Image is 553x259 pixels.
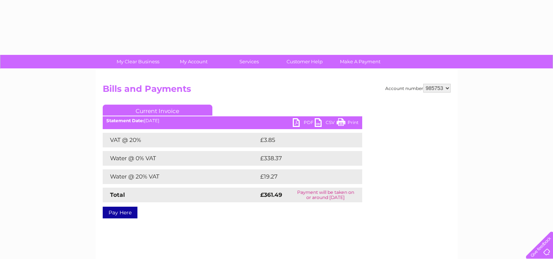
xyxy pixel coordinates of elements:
[103,118,362,123] div: [DATE]
[103,169,258,184] td: Water @ 20% VAT
[103,151,258,166] td: Water @ 0% VAT
[163,55,224,68] a: My Account
[274,55,335,68] a: Customer Help
[106,118,144,123] b: Statement Date:
[258,169,347,184] td: £19.27
[258,133,345,147] td: £3.85
[103,84,451,98] h2: Bills and Payments
[219,55,279,68] a: Services
[110,191,125,198] strong: Total
[103,207,137,218] a: Pay Here
[385,84,451,93] div: Account number
[337,118,359,129] a: Print
[330,55,390,68] a: Make A Payment
[103,133,258,147] td: VAT @ 20%
[293,118,315,129] a: PDF
[258,151,349,166] td: £338.37
[108,55,168,68] a: My Clear Business
[289,188,362,202] td: Payment will be taken on or around [DATE]
[260,191,282,198] strong: £361.49
[315,118,337,129] a: CSV
[103,105,212,116] a: Current Invoice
